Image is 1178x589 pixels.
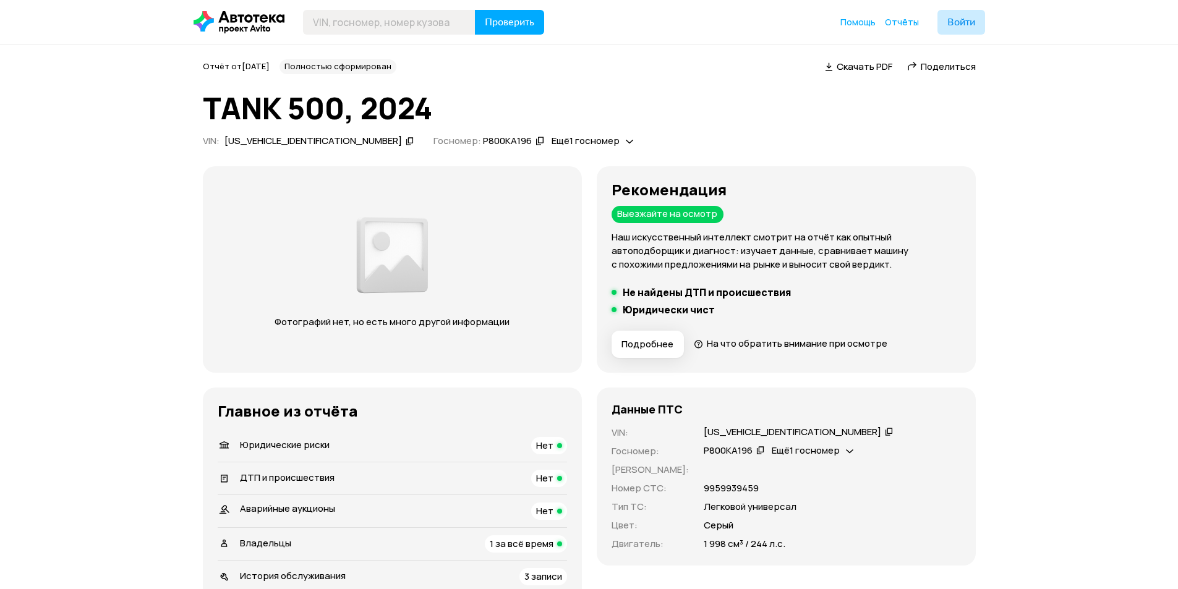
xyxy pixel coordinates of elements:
span: Скачать PDF [837,60,892,73]
div: Выезжайте на осмотр [612,206,723,223]
span: На что обратить внимание при осмотре [707,337,887,350]
p: [PERSON_NAME] : [612,463,689,477]
h1: TANK 500, 2024 [203,91,976,125]
span: Войти [947,17,975,27]
span: VIN : [203,134,220,147]
span: 3 записи [524,570,562,583]
p: Серый [704,519,733,532]
a: Поделиться [907,60,976,73]
span: Нет [536,504,553,517]
p: Легковой универсал [704,500,796,514]
div: Полностью сформирован [280,59,396,74]
h5: Не найдены ДТП и происшествия [623,286,791,299]
span: Юридические риски [240,438,330,451]
p: Тип ТС : [612,500,689,514]
h4: Данные ПТС [612,402,683,416]
span: Ещё 1 госномер [772,444,840,457]
p: 9959939459 [704,481,759,495]
a: Помощь [840,16,876,28]
span: Аварийные аукционы [240,502,335,515]
button: Войти [937,10,985,35]
h5: Юридически чист [623,303,715,316]
p: Цвет : [612,519,689,532]
a: Отчёты [885,16,919,28]
button: Подробнее [612,331,684,358]
span: Нет [536,472,553,485]
span: Подробнее [621,338,673,350]
span: Проверить [485,17,534,27]
div: Р800КА196 [704,444,753,457]
p: Фотографий нет, но есть много другой информации [263,315,522,329]
div: Р800КА196 [483,135,532,148]
p: Двигатель : [612,537,689,551]
h3: Главное из отчёта [218,402,567,420]
span: 1 за всё время [490,537,553,550]
a: Скачать PDF [825,60,892,73]
span: Ещё 1 госномер [552,134,620,147]
p: Номер СТС : [612,481,689,495]
a: На что обратить внимание при осмотре [694,337,888,350]
span: Нет [536,439,553,452]
div: [US_VEHICLE_IDENTIFICATION_NUMBER] [224,135,402,148]
button: Проверить [475,10,544,35]
span: Госномер: [433,134,481,147]
img: 2a3f492e8892fc00.png [353,210,431,300]
p: Наш искусственный интеллект смотрит на отчёт как опытный автоподборщик и диагност: изучает данные... [612,231,961,271]
p: 1 998 см³ / 244 л.с. [704,537,785,551]
input: VIN, госномер, номер кузова [303,10,476,35]
span: Поделиться [921,60,976,73]
div: [US_VEHICLE_IDENTIFICATION_NUMBER] [704,426,881,439]
h3: Рекомендация [612,181,961,198]
span: Отчёт от [DATE] [203,61,270,72]
p: VIN : [612,426,689,439]
span: Владельцы [240,536,291,549]
p: Госномер : [612,444,689,458]
span: ДТП и происшествия [240,471,335,484]
span: История обслуживания [240,569,346,582]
